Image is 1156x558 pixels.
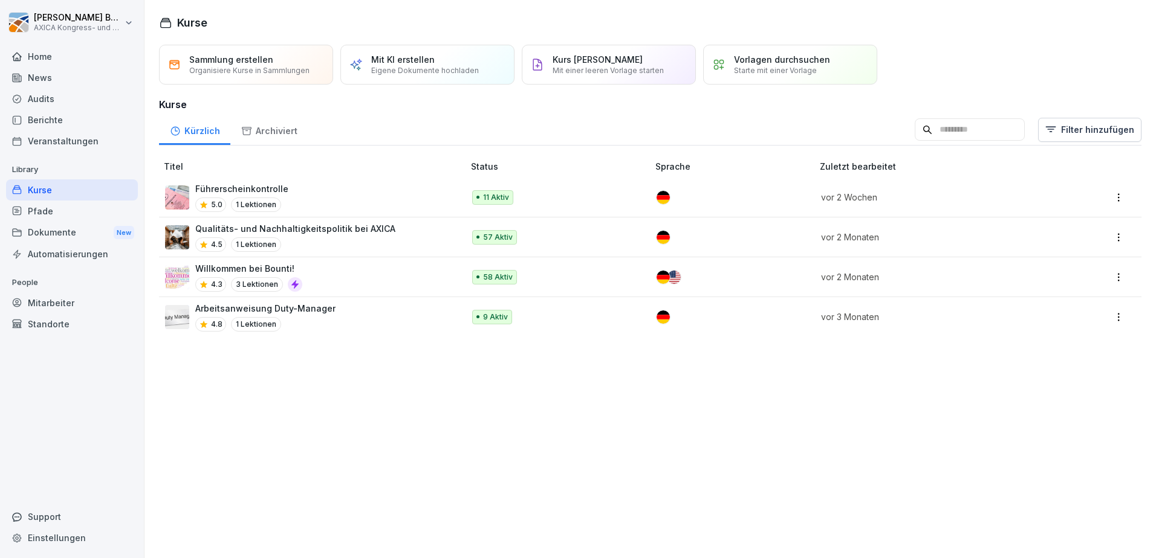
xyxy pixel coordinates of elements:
img: de.svg [657,271,670,284]
p: Mit KI erstellen [371,54,435,65]
p: Arbeitsanweisung Duty-Manager [195,302,336,315]
p: vor 2 Monaten [821,231,1045,243]
p: 1 Lektionen [231,197,281,212]
p: Kurs [PERSON_NAME] [553,54,643,65]
p: Qualitäts- und Nachhaltigkeitspolitik bei AXICA [195,222,395,235]
img: de.svg [657,231,670,244]
p: Mit einer leeren Vorlage starten [553,66,664,75]
p: AXICA Kongress- und Tagungszentrum Pariser Platz 3 GmbH [34,24,122,32]
p: Vorlagen durchsuchen [734,54,830,65]
img: us.svg [667,271,681,284]
p: Library [6,160,138,179]
button: Filter hinzufügen [1038,118,1141,142]
h3: Kurse [159,97,1141,112]
a: Archiviert [230,114,308,145]
p: People [6,273,138,292]
a: Standorte [6,313,138,335]
p: 4.5 [211,239,222,250]
p: Titel [164,160,466,173]
p: Sammlung erstellen [189,54,273,65]
a: Einstellungen [6,527,138,548]
p: vor 2 Wochen [821,191,1045,204]
img: a8uzmyxkkdyibb3znixvropg.png [165,305,189,329]
p: Zuletzt bearbeitet [820,160,1059,173]
p: Willkommen bei Bounti! [195,262,302,275]
a: DokumenteNew [6,222,138,244]
a: Kurse [6,179,138,200]
p: 4.8 [211,319,222,330]
a: Home [6,46,138,67]
p: Organisiere Kurse in Sammlungen [189,66,310,75]
p: 5.0 [211,199,222,210]
a: Veranstaltungen [6,130,138,152]
div: Support [6,506,138,527]
p: Führerscheinkontrolle [195,182,288,195]
p: 4.3 [211,279,222,290]
p: vor 3 Monaten [821,310,1045,323]
img: de.svg [657,191,670,204]
p: Status [471,160,651,173]
img: ezoyesrutavjy0yb17ox1s6s.png [165,265,189,289]
p: 3 Lektionen [231,277,283,292]
img: de.svg [657,310,670,324]
p: 57 Aktiv [483,232,513,243]
p: 11 Aktiv [483,192,509,203]
div: Dokumente [6,222,138,244]
a: Pfade [6,200,138,222]
a: News [6,67,138,88]
p: 9 Aktiv [483,312,508,322]
h1: Kurse [177,14,207,31]
p: [PERSON_NAME] Buttgereit [34,13,122,23]
p: Starte mit einer Vorlage [734,66,817,75]
a: Automatisierungen [6,243,138,265]
p: 1 Lektionen [231,317,281,332]
p: 1 Lektionen [231,237,281,252]
p: 58 Aktiv [483,272,513,283]
img: tysqa3kn17sbof1d0u0endyv.png [165,185,189,210]
a: Mitarbeiter [6,292,138,313]
p: Eigene Dokumente hochladen [371,66,479,75]
a: Berichte [6,109,138,130]
a: Audits [6,88,138,109]
a: Kürzlich [159,114,230,145]
p: vor 2 Monaten [821,271,1045,283]
img: r1d5yf18y2brqtocaitpazkm.png [165,225,189,249]
div: New [114,226,134,240]
p: Sprache [655,160,815,173]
